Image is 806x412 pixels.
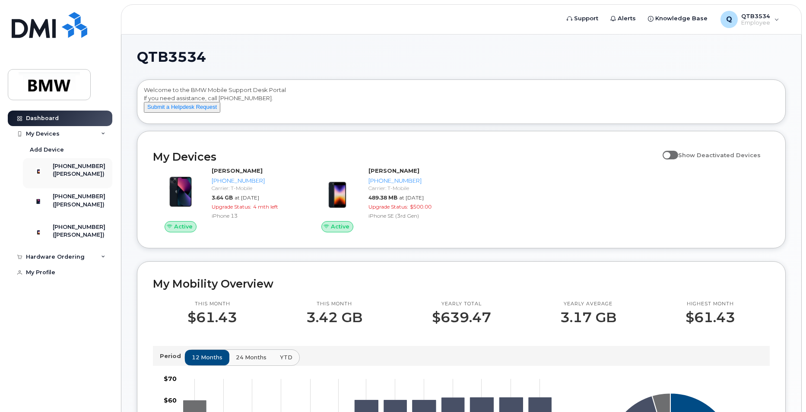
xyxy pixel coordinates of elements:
[253,203,278,210] span: 4 mth left
[368,194,397,201] span: 489.38 MB
[663,147,670,154] input: Show Deactivated Devices
[432,310,491,325] p: $639.47
[153,277,770,290] h2: My Mobility Overview
[235,194,259,201] span: at [DATE]
[678,152,761,158] span: Show Deactivated Devices
[212,167,263,174] strong: [PERSON_NAME]
[280,353,292,361] span: YTD
[153,150,658,163] h2: My Devices
[306,301,362,307] p: This month
[368,212,453,219] div: iPhone SE (3rd Gen)
[212,212,296,219] div: iPhone 13
[160,352,184,360] p: Period
[368,184,453,192] div: Carrier: T-Mobile
[212,194,233,201] span: 3.64 GB
[306,310,362,325] p: 3.42 GB
[410,203,432,210] span: $500.00
[685,301,735,307] p: Highest month
[144,86,779,120] div: Welcome to the BMW Mobile Support Desk Portal If you need assistance, call [PHONE_NUMBER].
[212,177,296,185] div: [PHONE_NUMBER]
[432,301,491,307] p: Yearly total
[153,167,299,232] a: Active[PERSON_NAME][PHONE_NUMBER]Carrier: T-Mobile3.64 GBat [DATE]Upgrade Status:4 mth leftiPhone 13
[160,171,201,212] img: image20231002-3703462-1ig824h.jpeg
[164,396,177,404] tspan: $60
[212,203,251,210] span: Upgrade Status:
[368,167,419,174] strong: [PERSON_NAME]
[685,310,735,325] p: $61.43
[368,203,408,210] span: Upgrade Status:
[212,184,296,192] div: Carrier: T-Mobile
[317,171,358,212] img: image20231002-3703462-1angbar.jpeg
[560,301,616,307] p: Yearly average
[236,353,267,361] span: 24 months
[187,301,237,307] p: This month
[399,194,424,201] span: at [DATE]
[331,222,349,231] span: Active
[187,310,237,325] p: $61.43
[144,103,220,110] a: Submit a Helpdesk Request
[137,51,206,63] span: QTB3534
[768,374,800,406] iframe: Messenger Launcher
[174,222,193,231] span: Active
[368,177,453,185] div: [PHONE_NUMBER]
[560,310,616,325] p: 3.17 GB
[310,167,456,232] a: Active[PERSON_NAME][PHONE_NUMBER]Carrier: T-Mobile489.38 MBat [DATE]Upgrade Status:$500.00iPhone ...
[144,102,220,113] button: Submit a Helpdesk Request
[164,375,177,383] tspan: $70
